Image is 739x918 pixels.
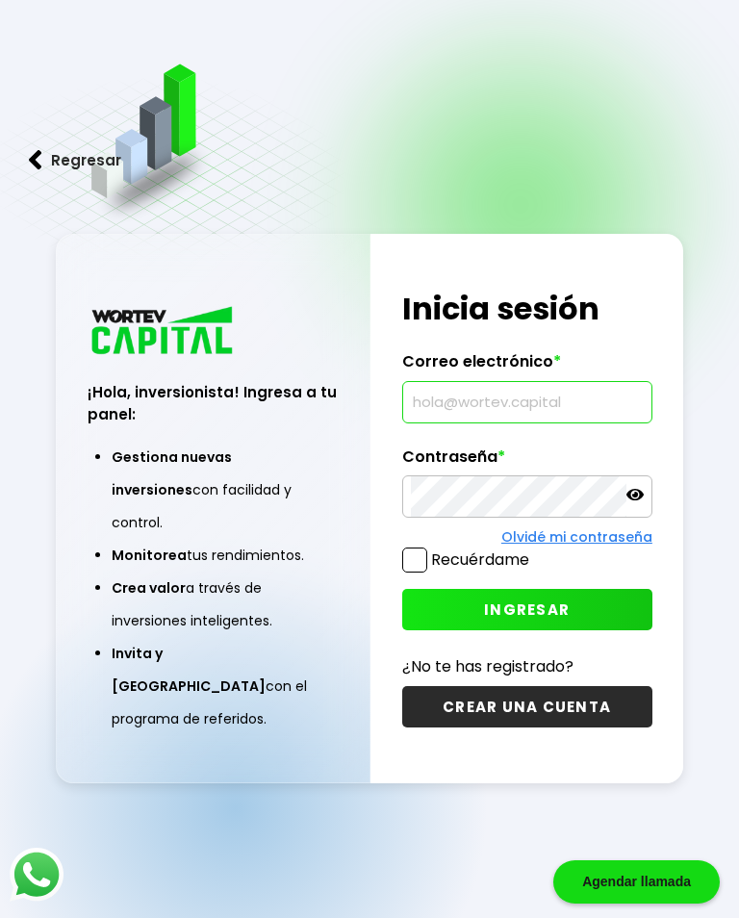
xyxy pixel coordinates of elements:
span: Invita y [GEOGRAPHIC_DATA] [112,644,266,696]
h3: ¡Hola, inversionista! Ingresa a tu panel: [88,381,338,425]
li: tus rendimientos. [112,539,314,572]
label: Recuérdame [431,548,529,571]
span: Monitorea [112,546,187,565]
img: logos_whatsapp-icon.242b2217.svg [10,848,64,902]
span: Gestiona nuevas inversiones [112,447,232,499]
div: Agendar llamada [553,860,720,904]
img: logo_wortev_capital [88,304,240,361]
p: ¿No te has registrado? [402,654,652,678]
span: Crea valor [112,578,186,598]
li: a través de inversiones inteligentes. [112,572,314,637]
label: Contraseña [402,447,652,476]
input: hola@wortev.capital [411,382,644,422]
img: flecha izquierda [29,150,42,170]
li: con facilidad y control. [112,441,314,539]
a: ¿No te has registrado?CREAR UNA CUENTA [402,654,652,727]
span: INGRESAR [484,599,570,620]
label: Correo electrónico [402,352,652,381]
button: CREAR UNA CUENTA [402,686,652,727]
button: INGRESAR [402,589,652,630]
h1: Inicia sesión [402,286,652,332]
li: con el programa de referidos. [112,637,314,735]
a: Olvidé mi contraseña [501,527,652,547]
